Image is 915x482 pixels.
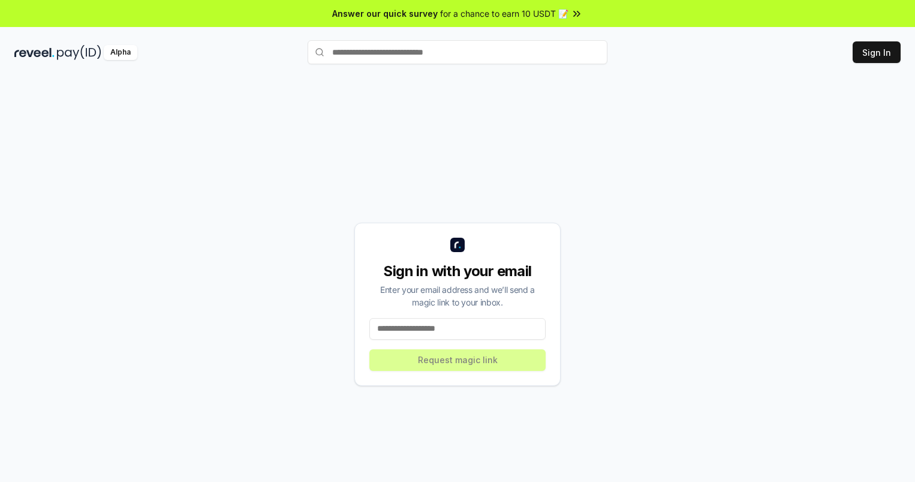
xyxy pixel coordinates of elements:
img: logo_small [450,238,465,252]
div: Enter your email address and we’ll send a magic link to your inbox. [369,283,546,309]
button: Sign In [853,41,901,63]
div: Alpha [104,45,137,60]
div: Sign in with your email [369,262,546,281]
span: Answer our quick survey [332,7,438,20]
img: pay_id [57,45,101,60]
img: reveel_dark [14,45,55,60]
span: for a chance to earn 10 USDT 📝 [440,7,568,20]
